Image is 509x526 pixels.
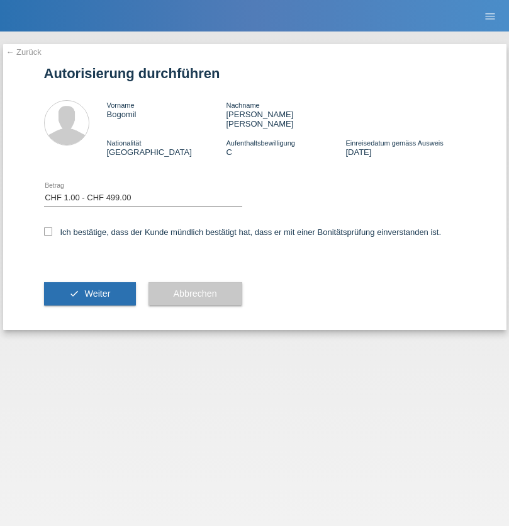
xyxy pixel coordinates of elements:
[44,227,442,237] label: Ich bestätige, dass der Kunde mündlich bestätigt hat, dass er mit einer Bonitätsprüfung einversta...
[148,282,242,306] button: Abbrechen
[174,289,217,299] span: Abbrechen
[107,139,142,147] span: Nationalität
[226,100,345,129] div: [PERSON_NAME] [PERSON_NAME]
[226,138,345,157] div: C
[484,10,496,23] i: menu
[345,138,465,157] div: [DATE]
[107,101,135,109] span: Vorname
[107,100,227,119] div: Bogomil
[84,289,110,299] span: Weiter
[69,289,79,299] i: check
[6,47,42,57] a: ← Zurück
[345,139,443,147] span: Einreisedatum gemäss Ausweis
[226,139,294,147] span: Aufenthaltsbewilligung
[226,101,259,109] span: Nachname
[478,12,503,20] a: menu
[44,66,466,81] h1: Autorisierung durchführen
[44,282,136,306] button: check Weiter
[107,138,227,157] div: [GEOGRAPHIC_DATA]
